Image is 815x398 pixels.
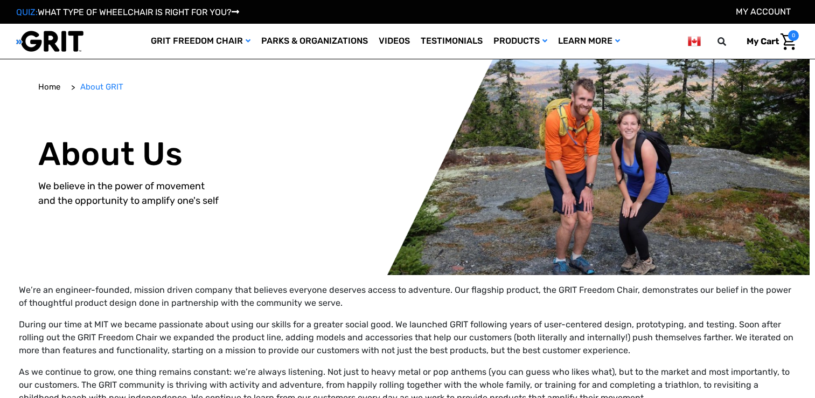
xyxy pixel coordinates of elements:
[722,30,739,53] input: Search
[781,33,796,50] img: Cart
[38,82,60,92] span: Home
[6,59,810,275] img: Alternative Image text
[145,24,256,59] a: GRIT Freedom Chair
[788,30,799,41] span: 0
[688,35,701,48] img: ca.png
[736,6,791,17] a: Account
[19,284,796,310] p: We’re an engineer-founded, mission driven company that believes everyone deserves access to adven...
[373,24,415,59] a: Videos
[38,73,129,101] nav: Breadcrumb
[19,318,796,357] p: During our time at MIT we became passionate about using our skills for a greater social good. We ...
[16,30,83,52] img: GRIT All-Terrain Wheelchair and Mobility Equipment
[80,82,123,92] span: About GRIT
[80,81,123,93] a: About GRIT
[256,24,373,59] a: Parks & Organizations
[38,135,416,174] h1: About Us
[739,30,799,53] a: Cart with 0 items
[38,179,416,208] p: We believe in the power of movement and the opportunity to amplify one's self
[38,81,60,93] a: Home
[16,7,239,17] a: QUIZ:WHAT TYPE OF WHEELCHAIR IS RIGHT FOR YOU?
[553,24,625,59] a: Learn More
[16,7,38,17] span: QUIZ:
[747,36,779,46] span: My Cart
[488,24,553,59] a: Products
[415,24,488,59] a: Testimonials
